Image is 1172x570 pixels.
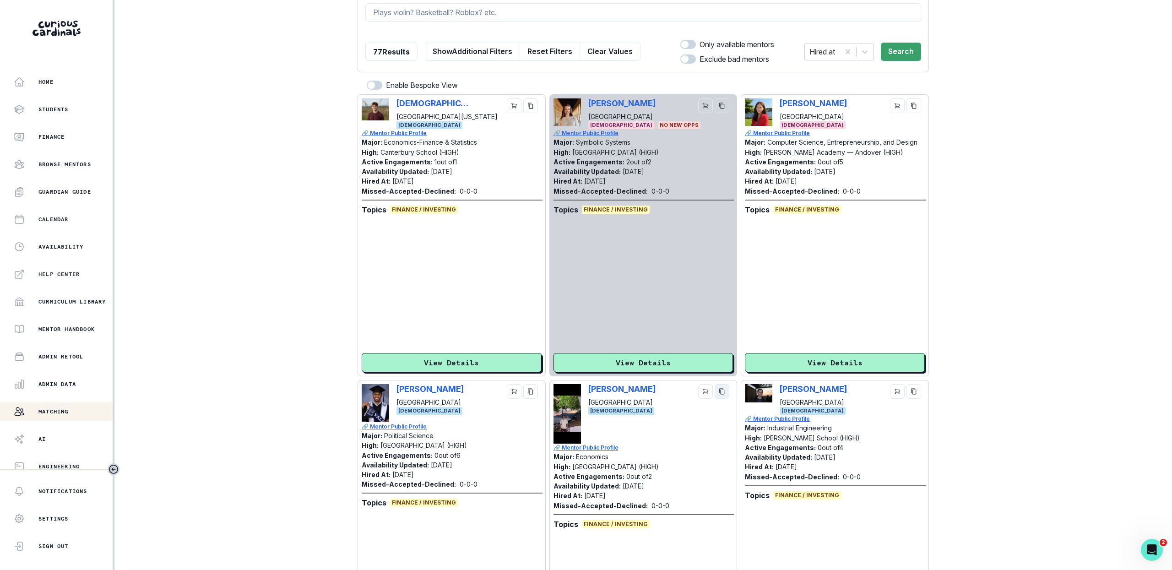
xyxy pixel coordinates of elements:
[572,463,659,471] p: [GEOGRAPHIC_DATA] (HIGH)
[745,434,762,442] p: High:
[362,129,543,137] a: 🔗 Mentor Public Profile
[553,186,648,196] p: Missed-Accepted-Declined:
[38,353,83,360] p: Admin Retool
[745,129,926,137] p: 🔗 Mentor Public Profile
[38,271,80,278] p: Help Center
[553,519,578,530] p: Topics
[572,148,659,156] p: [GEOGRAPHIC_DATA] (HIGH)
[392,471,414,478] p: [DATE]
[390,206,458,214] span: Finance / Investing
[773,491,841,499] span: Finance / Investing
[431,461,452,469] p: [DATE]
[780,397,847,407] p: [GEOGRAPHIC_DATA]
[814,168,836,175] p: [DATE]
[38,243,83,250] p: Availability
[362,204,386,215] p: Topics
[431,168,452,175] p: [DATE]
[745,148,762,156] p: High:
[818,444,843,451] p: 0 out of 4
[396,112,498,121] p: [GEOGRAPHIC_DATA][US_STATE]
[38,106,69,113] p: Students
[390,499,458,507] span: Finance / Investing
[745,204,770,215] p: Topics
[906,98,921,113] button: copy
[362,148,379,156] p: High:
[780,407,846,415] span: [DEMOGRAPHIC_DATA]
[745,98,772,126] img: Picture of Alessandra Mariano
[460,186,477,196] p: 0 - 0 - 0
[745,186,839,196] p: Missed-Accepted-Declined:
[582,520,650,528] span: Finance / Investing
[362,384,389,422] img: Picture of Kade Barnes
[396,98,472,108] p: [DEMOGRAPHIC_DATA][PERSON_NAME]
[745,177,774,185] p: Hired At:
[588,112,656,121] p: [GEOGRAPHIC_DATA]
[745,168,812,175] p: Availability Updated:
[626,472,652,480] p: 0 out of 2
[553,492,582,499] p: Hired At:
[623,168,644,175] p: [DATE]
[776,463,797,471] p: [DATE]
[843,186,861,196] p: 0 - 0 - 0
[384,432,434,440] p: Political Science
[780,98,847,108] p: [PERSON_NAME]
[523,98,538,113] button: copy
[425,43,520,61] button: ShowAdditional Filters
[108,463,119,475] button: Toggle sidebar
[362,177,391,185] p: Hired At:
[700,39,774,50] p: Only available mentors
[588,98,656,108] p: [PERSON_NAME]
[576,453,608,461] p: Economics
[553,353,733,372] button: View Details
[582,206,650,214] span: Finance / Investing
[362,168,429,175] p: Availability Updated:
[700,54,769,65] p: Exclude bad mentors
[588,397,656,407] p: [GEOGRAPHIC_DATA]
[362,441,379,449] p: High:
[553,444,734,452] a: 🔗 Mentor Public Profile
[460,479,477,489] p: 0 - 0 - 0
[38,515,69,522] p: Settings
[38,408,69,415] p: Matching
[553,453,574,461] p: Major:
[362,497,386,508] p: Topics
[553,129,734,137] a: 🔗 Mentor Public Profile
[362,461,429,469] p: Availability Updated:
[780,121,846,129] span: [DEMOGRAPHIC_DATA]
[890,98,905,113] button: cart
[362,186,456,196] p: Missed-Accepted-Declined:
[553,158,624,166] p: Active Engagements:
[396,407,462,415] span: [DEMOGRAPHIC_DATA]
[698,98,713,113] button: cart
[380,148,459,156] p: Canterbury School (HIGH)
[745,138,765,146] p: Major:
[507,98,521,113] button: cart
[623,482,644,490] p: [DATE]
[745,463,774,471] p: Hired At:
[362,423,543,431] p: 🔗 Mentor Public Profile
[588,407,654,415] span: [DEMOGRAPHIC_DATA]
[843,472,861,482] p: 0 - 0 - 0
[38,298,106,305] p: Curriculum Library
[38,216,69,223] p: Calendar
[520,43,580,61] button: Reset Filters
[362,158,433,166] p: Active Engagements:
[580,43,640,61] button: Clear Values
[764,434,860,442] p: [PERSON_NAME] School (HIGH)
[588,384,656,394] p: [PERSON_NAME]
[1160,539,1167,546] span: 2
[767,424,832,432] p: Industrial Engineering
[553,204,578,215] p: Topics
[776,177,797,185] p: [DATE]
[38,488,87,495] p: Notifications
[38,463,80,470] p: Engineering
[745,444,816,451] p: Active Engagements:
[818,158,843,166] p: 0 out of 5
[626,158,651,166] p: 2 out of 2
[764,148,903,156] p: [PERSON_NAME] Academy — Andover (HIGH)
[906,384,921,399] button: copy
[38,188,91,195] p: Guardian Guide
